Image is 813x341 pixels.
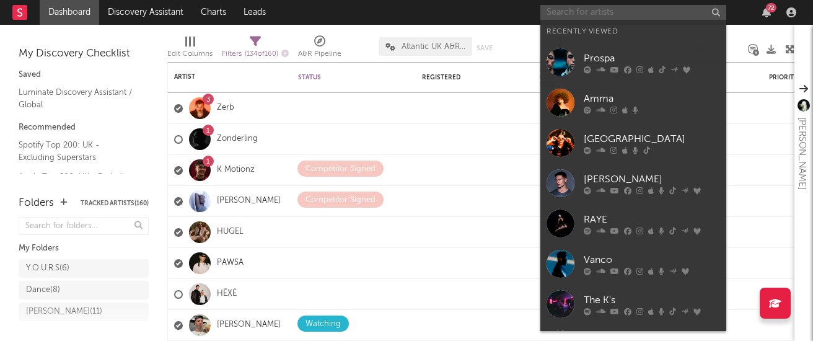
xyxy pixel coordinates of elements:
[217,320,281,330] a: [PERSON_NAME]
[766,3,776,12] div: 72
[217,165,255,175] a: K Motionz
[584,131,720,146] div: [GEOGRAPHIC_DATA]
[762,7,771,17] button: 72
[584,212,720,227] div: RAYE
[540,203,726,244] a: RAYE
[222,46,289,62] div: Filters
[19,68,149,82] div: Saved
[540,163,726,203] a: [PERSON_NAME]
[540,82,726,123] a: Amma
[305,162,376,177] div: Competitor Signed
[19,281,149,299] a: Dance(8)
[584,252,720,267] div: Vanco
[477,45,493,51] button: Save
[245,51,278,58] span: ( 134 of 160 )
[298,31,341,67] div: A&R Pipeline
[794,117,809,190] div: [PERSON_NAME]
[540,5,726,20] input: Search for artists
[547,24,720,39] div: Recently Viewed
[540,123,726,163] a: [GEOGRAPHIC_DATA]
[584,91,720,106] div: Amma
[174,73,267,81] div: Artist
[217,196,281,206] a: [PERSON_NAME]
[305,193,376,208] div: Competitor Signed
[19,120,149,135] div: Recommended
[19,217,149,235] input: Search for folders...
[402,43,466,51] span: Atlantic UK A&R Pipeline
[167,46,213,61] div: Edit Columns
[298,46,341,61] div: A&R Pipeline
[26,261,69,276] div: Y.O.U.R.S ( 6 )
[540,284,726,324] a: The K's
[540,42,726,82] a: Prospa
[217,258,244,268] a: PAWSA
[222,31,289,67] div: Filters(134 of 160)
[217,103,234,113] a: Zerb
[217,289,237,299] a: HËXĖ
[19,46,149,61] div: My Discovery Checklist
[584,51,720,66] div: Prospa
[26,304,102,319] div: [PERSON_NAME] ( 11 )
[217,227,244,237] a: HUGEL
[422,74,496,81] div: Registered
[540,66,583,89] div: First Contact Date
[19,259,149,278] a: Y.O.U.R.S(6)
[26,283,60,298] div: Dance ( 8 )
[540,244,726,284] a: Vanco
[167,31,213,67] div: Edit Columns
[19,241,149,256] div: My Folders
[19,303,149,321] a: [PERSON_NAME](11)
[19,170,136,195] a: Apple Top 200: UK - Excluding Superstars
[19,138,136,164] a: Spotify Top 200: UK - Excluding Superstars
[584,172,720,187] div: [PERSON_NAME]
[19,196,54,211] div: Folders
[298,74,379,81] div: Status
[584,293,720,308] div: The K's
[217,134,258,144] a: Zonderling
[81,200,149,206] button: Tracked Artists(160)
[19,86,136,111] a: Luminate Discovery Assistant / Global
[305,317,341,332] div: Watching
